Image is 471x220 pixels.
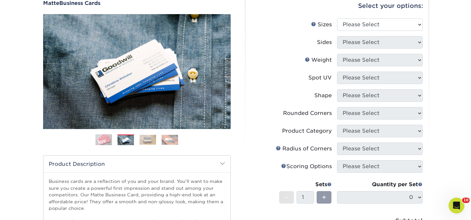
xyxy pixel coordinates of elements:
div: Sizes [311,21,332,29]
div: Weight [305,56,332,64]
div: Radius of Corners [276,145,332,153]
img: Business Cards 04 [162,135,178,145]
img: Matte 02 [43,14,231,129]
img: Business Cards 02 [118,135,134,145]
iframe: Intercom live chat [449,198,464,213]
div: Sides [317,38,332,46]
h2: Product Description [43,156,230,172]
div: Shape [314,92,332,99]
img: Business Cards 01 [95,132,112,148]
div: Sets [279,181,332,188]
div: Rounded Corners [283,109,332,117]
span: 10 [462,198,470,203]
div: Product Category [282,127,332,135]
span: + [322,192,326,202]
span: - [285,192,288,202]
div: Quantity per Set [337,181,423,188]
div: Spot UV [308,74,332,82]
img: Business Cards 03 [140,135,156,145]
div: Scoring Options [281,163,332,170]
